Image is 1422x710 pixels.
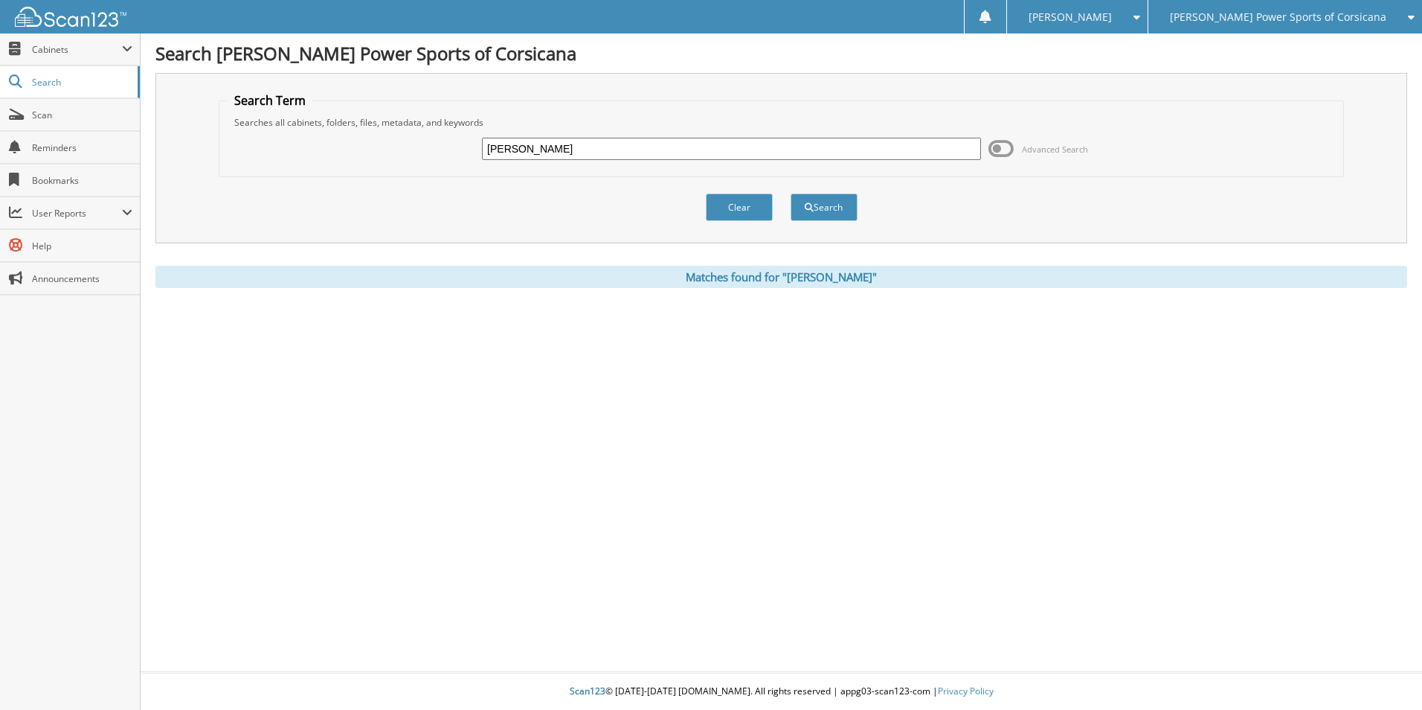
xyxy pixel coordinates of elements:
[32,109,132,121] span: Scan
[32,272,132,285] span: Announcements
[32,240,132,252] span: Help
[938,685,994,697] a: Privacy Policy
[570,685,605,697] span: Scan123
[32,76,130,89] span: Search
[791,194,858,221] button: Search
[32,207,122,220] span: User Reports
[1170,13,1386,22] span: [PERSON_NAME] Power Sports of Corsicana
[227,92,313,109] legend: Search Term
[1348,639,1422,710] iframe: Chat Widget
[155,41,1407,65] h1: Search [PERSON_NAME] Power Sports of Corsicana
[1029,13,1112,22] span: [PERSON_NAME]
[32,43,122,56] span: Cabinets
[32,174,132,187] span: Bookmarks
[141,674,1422,710] div: © [DATE]-[DATE] [DOMAIN_NAME]. All rights reserved | appg03-scan123-com |
[706,194,773,221] button: Clear
[32,141,132,154] span: Reminders
[1022,144,1088,155] span: Advanced Search
[227,116,1336,129] div: Searches all cabinets, folders, files, metadata, and keywords
[155,266,1407,288] div: Matches found for "[PERSON_NAME]"
[15,7,126,27] img: scan123-logo-white.svg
